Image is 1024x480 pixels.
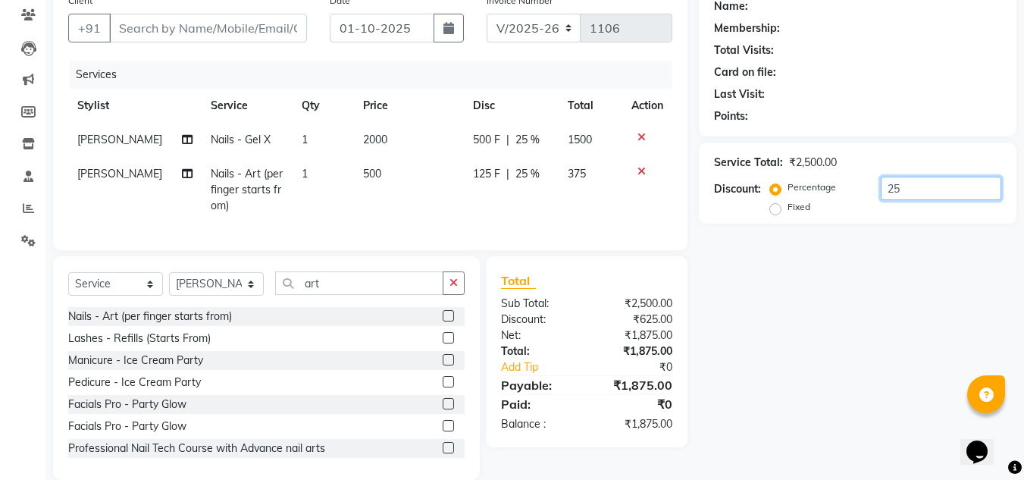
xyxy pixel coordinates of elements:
span: 1 [302,133,308,146]
div: ₹1,875.00 [587,416,684,432]
span: [PERSON_NAME] [77,133,162,146]
th: Total [559,89,622,123]
div: Sub Total: [490,296,587,312]
span: 1 [302,167,308,180]
th: Price [354,89,465,123]
span: | [506,132,509,148]
div: Facials Pro - Party Glow [68,419,186,435]
div: Nails - Art (per finger starts from) [68,309,232,325]
a: Add Tip [490,359,603,375]
input: Search or Scan [275,271,443,295]
div: Net: [490,328,587,344]
div: ₹0 [587,395,684,413]
span: Total [501,273,536,289]
div: ₹2,500.00 [587,296,684,312]
label: Fixed [788,200,810,214]
div: Membership: [714,20,780,36]
span: 125 F [473,166,500,182]
div: Total: [490,344,587,359]
div: ₹2,500.00 [789,155,837,171]
th: Qty [293,89,353,123]
div: Points: [714,108,748,124]
label: Percentage [788,180,836,194]
div: ₹1,875.00 [587,376,684,394]
input: Search by Name/Mobile/Email/Code [109,14,307,42]
div: Paid: [490,395,587,413]
div: Facials Pro - Party Glow [68,397,186,413]
th: Action [622,89,672,123]
div: Service Total: [714,155,783,171]
span: 25 % [515,132,540,148]
span: | [506,166,509,182]
div: ₹1,875.00 [587,344,684,359]
th: Service [202,89,293,123]
div: Manicure - Ice Cream Party [68,353,203,369]
span: 2000 [363,133,387,146]
span: 500 [363,167,381,180]
div: ₹1,875.00 [587,328,684,344]
div: Professional Nail Tech Course with Advance nail arts [68,441,325,456]
span: 375 [568,167,586,180]
div: Lashes - Refills (Starts From) [68,331,211,347]
span: 500 F [473,132,500,148]
div: ₹0 [603,359,684,375]
div: Last Visit: [714,86,765,102]
span: Nails - Art (per finger starts from) [211,167,283,212]
span: [PERSON_NAME] [77,167,162,180]
div: Balance : [490,416,587,432]
span: 1500 [568,133,592,146]
div: ₹625.00 [587,312,684,328]
span: Nails - Gel X [211,133,271,146]
div: Discount: [490,312,587,328]
span: 25 % [515,166,540,182]
th: Stylist [68,89,202,123]
iframe: chat widget [960,419,1009,465]
div: Discount: [714,181,761,197]
div: Card on file: [714,64,776,80]
th: Disc [464,89,559,123]
div: Services [70,61,684,89]
div: Total Visits: [714,42,774,58]
div: Payable: [490,376,587,394]
button: +91 [68,14,111,42]
div: Pedicure - Ice Cream Party [68,375,201,391]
